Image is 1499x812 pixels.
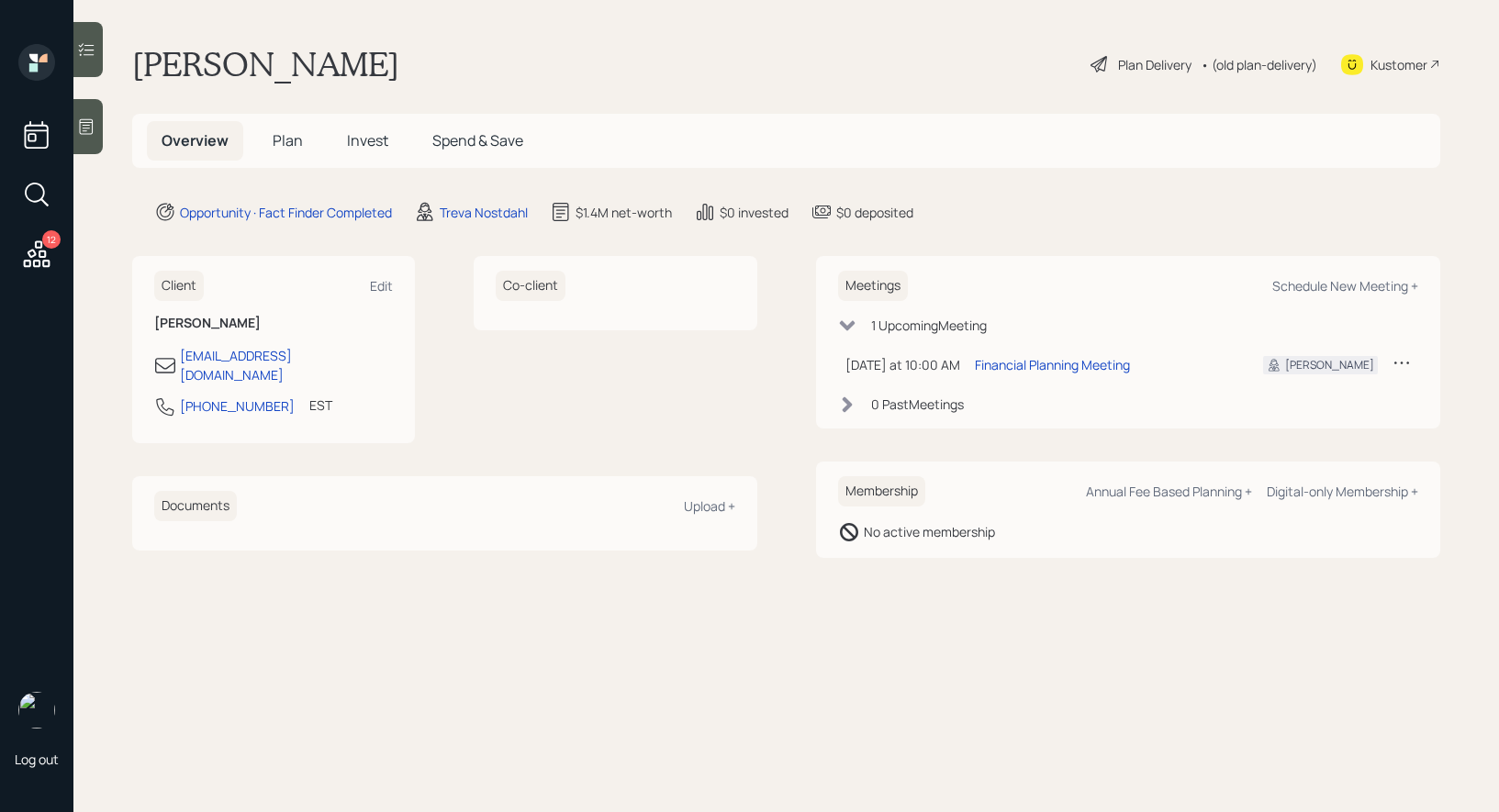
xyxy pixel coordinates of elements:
[180,346,393,384] div: [EMAIL_ADDRESS][DOMAIN_NAME]
[15,751,59,768] div: Log out
[440,203,528,222] div: Treva Nostdahl
[845,355,960,374] div: [DATE] at 10:00 AM
[871,395,964,414] div: 0 Past Meeting s
[1272,277,1418,295] div: Schedule New Meeting +
[1086,483,1252,500] div: Annual Fee Based Planning +
[347,130,388,150] span: Invest
[180,203,392,222] div: Opportunity · Fact Finder Completed
[838,271,908,301] h6: Meetings
[836,203,913,222] div: $0 deposited
[1118,55,1191,74] div: Plan Delivery
[864,522,995,541] div: No active membership
[684,497,735,515] div: Upload +
[496,271,565,301] h6: Co-client
[370,277,393,295] div: Edit
[1370,55,1427,74] div: Kustomer
[1285,357,1374,373] div: [PERSON_NAME]
[432,130,523,150] span: Spend & Save
[42,230,61,249] div: 12
[273,130,303,150] span: Plan
[975,355,1130,374] div: Financial Planning Meeting
[576,203,672,222] div: $1.4M net-worth
[162,130,229,150] span: Overview
[154,316,393,331] h6: [PERSON_NAME]
[18,692,55,729] img: treva-nostdahl-headshot.png
[1267,483,1418,500] div: Digital-only Membership +
[838,476,925,506] h6: Membership
[154,491,237,521] h6: Documents
[309,395,332,415] div: EST
[180,396,295,416] div: [PHONE_NUMBER]
[871,316,987,335] div: 1 Upcoming Meeting
[154,271,204,301] h6: Client
[1201,55,1317,74] div: • (old plan-delivery)
[720,203,789,222] div: $0 invested
[132,44,399,84] h1: [PERSON_NAME]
